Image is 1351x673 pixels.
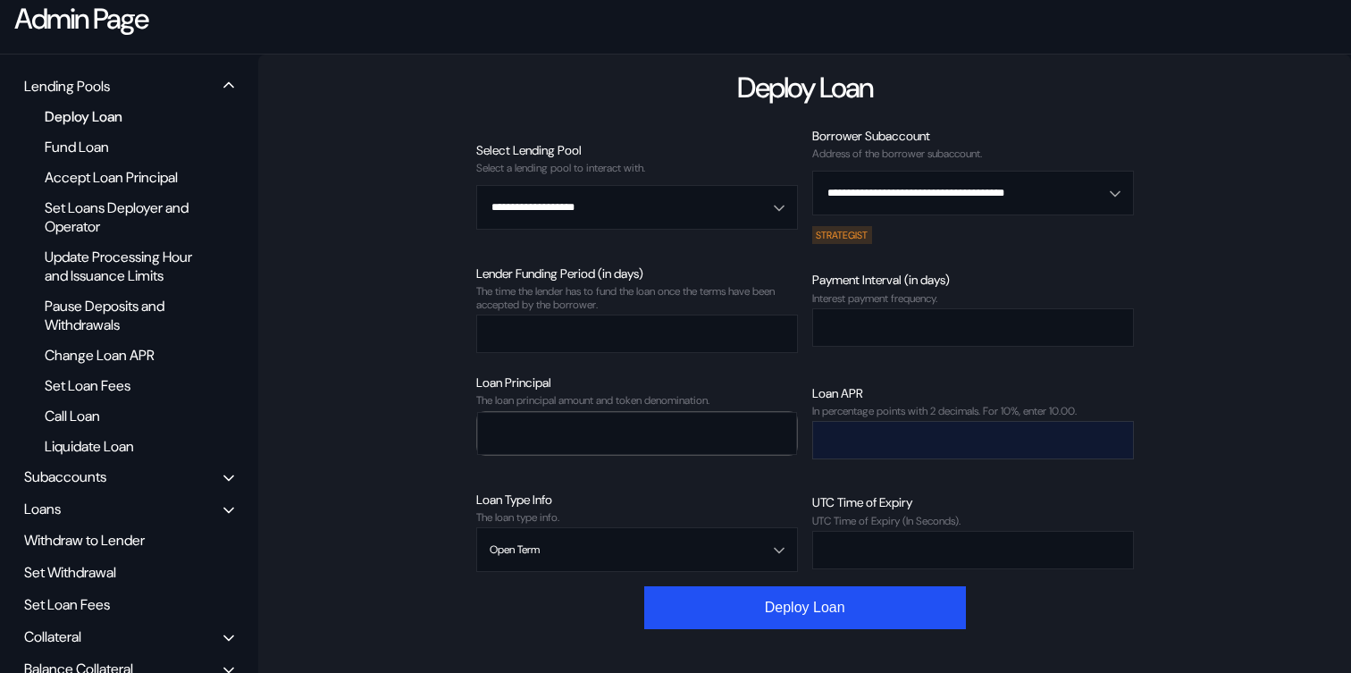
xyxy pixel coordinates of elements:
[36,374,210,398] div: Set Loan Fees
[812,171,1134,215] button: Open menu
[476,185,798,230] button: Open menu
[24,467,106,486] div: Subaccounts
[490,543,540,556] div: Open Term
[18,526,240,554] div: Withdraw to Lender
[476,285,798,311] div: The time the lender has to fund the loan once the terms have been accepted by the borrower.
[36,404,210,428] div: Call Loan
[476,162,798,174] div: Select a lending pool to interact with.
[812,128,1134,144] div: Borrower Subaccount
[18,559,240,586] div: Set Withdrawal
[476,511,798,524] div: The loan type info.
[36,343,210,367] div: Change Loan APR
[812,147,1134,160] div: Address of the borrower subaccount.
[24,500,61,518] div: Loans
[24,627,81,646] div: Collateral
[36,294,210,337] div: Pause Deposits and Withdrawals
[36,105,210,129] div: Deploy Loan
[644,586,966,629] button: Deploy Loan
[24,77,110,96] div: Lending Pools
[812,515,1134,527] div: UTC Time of Expiry (In Seconds).
[36,135,210,159] div: Fund Loan
[812,405,1134,417] div: In percentage points with 2 decimals. For 10%, enter 10.00.
[18,591,240,618] div: Set Loan Fees
[737,69,873,106] div: Deploy Loan
[812,292,1134,305] div: Interest payment frequency.
[812,385,1134,401] div: Loan APR
[476,374,798,391] div: Loan Principal
[812,494,1134,510] div: UTC Time of Expiry
[476,265,798,282] div: Lender Funding Period (in days)
[812,226,873,244] div: STRATEGIST
[36,434,210,458] div: Liquidate Loan
[812,272,1134,288] div: Payment Interval (in days)
[476,142,798,158] div: Select Lending Pool
[36,245,210,288] div: Update Processing Hour and Issuance Limits
[476,527,798,572] button: Open menu
[36,165,210,189] div: Accept Loan Principal
[476,394,798,407] div: The loan principal amount and token denomination.
[476,492,798,508] div: Loan Type Info
[36,196,210,239] div: Set Loans Deployer and Operator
